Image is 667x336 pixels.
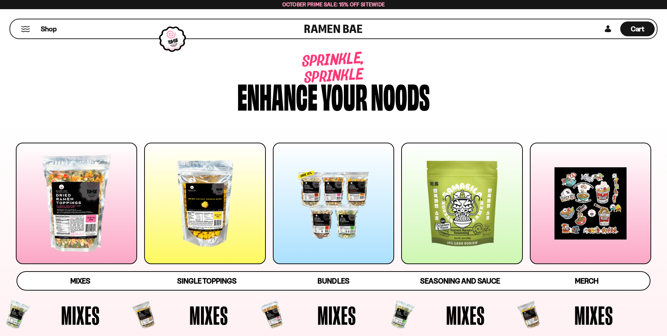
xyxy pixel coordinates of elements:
[631,25,644,33] span: Cart
[237,79,318,112] div: Enhance
[620,19,655,38] div: Cart
[282,1,385,8] span: October Prime Sale: 15% off Sitewide
[575,276,598,285] span: Merch
[575,302,613,328] span: Mixes
[144,272,270,290] a: Single Toppings
[21,26,30,32] button: Mobile Menu Trigger
[523,272,650,290] a: Merch
[318,276,349,285] span: Bundles
[397,272,523,290] a: Seasoning and Sauce
[371,79,430,112] div: noods
[177,276,237,285] span: Single Toppings
[446,302,485,328] span: Mixes
[61,302,100,328] span: Mixes
[420,276,500,285] span: Seasoning and Sauce
[41,21,57,36] a: Shop
[70,276,90,285] span: Mixes
[17,272,144,290] a: Mixes
[41,24,57,34] span: Shop
[190,302,228,328] span: Mixes
[321,79,367,112] div: your
[270,272,397,290] a: Bundles
[318,302,356,328] span: Mixes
